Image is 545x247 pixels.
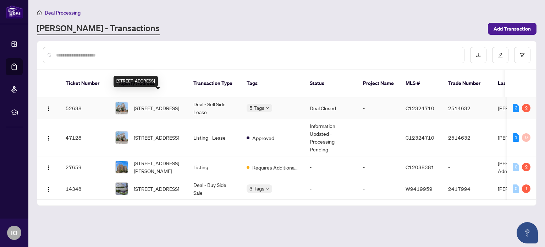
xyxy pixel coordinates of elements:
[513,163,519,171] div: 0
[266,106,269,110] span: down
[116,183,128,195] img: thumbnail-img
[304,178,357,200] td: -
[304,156,357,178] td: -
[304,119,357,156] td: Information Updated - Processing Pending
[134,104,179,112] span: [STREET_ADDRESS]
[188,70,241,97] th: Transaction Type
[43,102,54,114] button: Logo
[188,119,241,156] td: Listing - Lease
[43,183,54,194] button: Logo
[188,178,241,200] td: Deal - Buy Side Sale
[304,97,357,119] td: Deal Closed
[249,184,264,193] span: 3 Tags
[357,97,400,119] td: -
[470,47,486,63] button: download
[400,70,442,97] th: MLS #
[46,135,51,141] img: Logo
[406,186,433,192] span: W9419959
[188,156,241,178] td: Listing
[357,156,400,178] td: -
[442,70,492,97] th: Trade Number
[60,70,110,97] th: Ticket Number
[488,23,536,35] button: Add Transaction
[43,132,54,143] button: Logo
[357,178,400,200] td: -
[114,76,158,87] div: [STREET_ADDRESS]
[357,70,400,97] th: Project Name
[252,134,274,142] span: Approved
[37,22,160,35] a: [PERSON_NAME] - Transactions
[60,119,110,156] td: 47128
[252,163,298,171] span: Requires Additional Docs
[37,10,42,15] span: home
[46,187,51,192] img: Logo
[442,119,492,156] td: 2514632
[357,119,400,156] td: -
[406,134,434,141] span: C12324710
[46,165,51,171] img: Logo
[134,159,182,175] span: [STREET_ADDRESS][PERSON_NAME]
[406,105,434,111] span: C12324710
[520,53,525,58] span: filter
[513,184,519,193] div: 0
[249,104,264,112] span: 5 Tags
[522,163,530,171] div: 2
[442,97,492,119] td: 2514632
[60,178,110,200] td: 14348
[492,47,508,63] button: edit
[522,184,530,193] div: 1
[442,178,492,200] td: 2417994
[134,185,179,193] span: [STREET_ADDRESS]
[110,70,188,97] th: Property Address
[514,47,530,63] button: filter
[476,53,481,58] span: download
[522,104,530,112] div: 2
[498,53,503,58] span: edit
[494,23,531,34] span: Add Transaction
[134,134,179,141] span: [STREET_ADDRESS]
[116,102,128,114] img: thumbnail-img
[513,104,519,112] div: 3
[45,10,81,16] span: Deal Processing
[517,222,538,243] button: Open asap
[116,161,128,173] img: thumbnail-img
[60,97,110,119] td: 52638
[11,228,17,238] span: IO
[304,70,357,97] th: Status
[60,156,110,178] td: 27659
[406,164,434,170] span: C12038381
[6,5,23,18] img: logo
[46,106,51,112] img: Logo
[266,187,269,190] span: down
[43,161,54,173] button: Logo
[442,156,492,178] td: -
[513,133,519,142] div: 1
[116,131,128,144] img: thumbnail-img
[522,133,530,142] div: 0
[241,70,304,97] th: Tags
[188,97,241,119] td: Deal - Sell Side Lease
